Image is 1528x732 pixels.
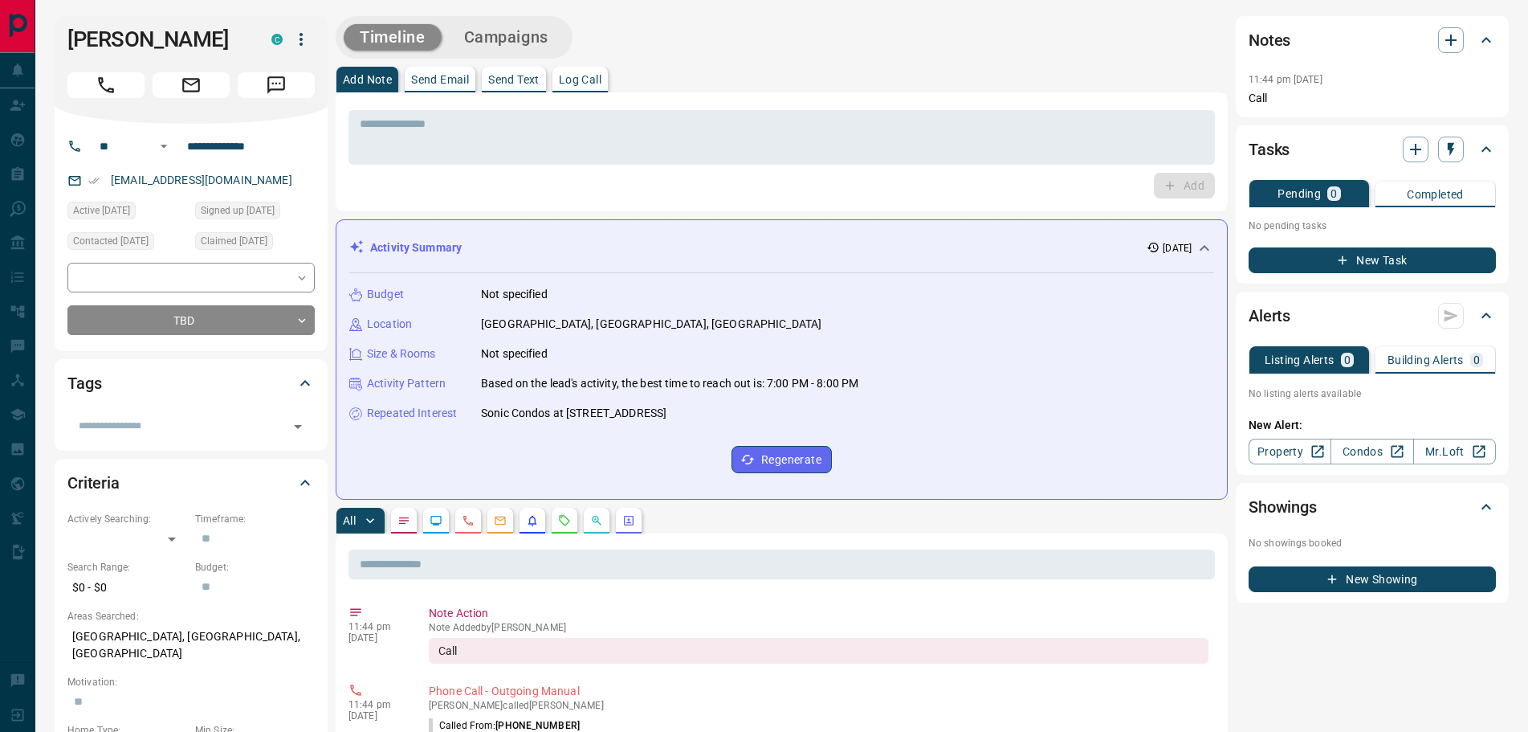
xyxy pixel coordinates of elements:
p: Add Note [343,74,392,85]
button: Open [154,137,173,156]
p: Completed [1407,189,1464,200]
div: Wed Aug 13 2025 [195,232,315,255]
svg: Calls [462,514,475,527]
p: Not specified [481,346,548,362]
div: Wed Aug 13 2025 [67,202,187,224]
p: Motivation: [67,675,315,689]
p: 0 [1344,354,1351,366]
p: [GEOGRAPHIC_DATA], [GEOGRAPHIC_DATA], [GEOGRAPHIC_DATA] [481,316,821,333]
p: Pending [1277,188,1321,199]
p: Log Call [559,74,601,85]
p: Send Text [488,74,540,85]
h2: Tags [67,370,101,396]
svg: Agent Actions [622,514,635,527]
p: New Alert: [1249,417,1496,434]
button: Open [287,415,309,438]
p: Building Alerts [1387,354,1464,366]
p: Note Action [429,605,1208,622]
div: Tags [67,364,315,403]
p: No pending tasks [1249,214,1496,238]
p: Timeframe: [195,512,315,526]
p: No listing alerts available [1249,386,1496,401]
p: No showings booked [1249,536,1496,550]
p: Budget: [195,560,315,575]
svg: Requests [558,514,571,527]
div: Notes [1249,21,1496,59]
p: Not specified [481,286,548,303]
p: Note Added by [PERSON_NAME] [429,622,1208,633]
span: Claimed [DATE] [201,233,267,249]
div: TBD [67,305,315,335]
span: Call [67,72,145,98]
button: Timeline [344,24,442,51]
svg: Email Verified [88,175,100,186]
a: Condos [1330,439,1413,464]
button: New Task [1249,247,1496,273]
svg: Notes [397,514,410,527]
div: Activity Summary[DATE] [349,233,1214,263]
div: Criteria [67,464,315,502]
p: $0 - $0 [67,575,187,601]
a: [EMAIL_ADDRESS][DOMAIN_NAME] [111,174,292,186]
p: 0 [1473,354,1480,366]
div: Wed Aug 13 2025 [195,202,315,224]
p: 11:44 pm [DATE] [1249,74,1322,85]
p: Activity Summary [370,239,462,256]
div: condos.ca [271,34,283,45]
svg: Listing Alerts [526,514,539,527]
h2: Showings [1249,494,1317,520]
p: 0 [1330,188,1337,199]
svg: Opportunities [590,514,603,527]
p: Location [367,316,412,333]
a: Mr.Loft [1413,439,1496,464]
p: Listing Alerts [1265,354,1334,366]
span: Contacted [DATE] [73,233,149,249]
div: Showings [1249,488,1496,526]
h2: Notes [1249,27,1290,53]
p: Budget [367,286,404,303]
p: Actively Searching: [67,512,187,526]
h1: [PERSON_NAME] [67,27,247,52]
h2: Tasks [1249,137,1290,162]
p: All [343,515,356,526]
p: Sonic Condos at [STREET_ADDRESS] [481,405,666,422]
p: 11:44 pm [348,621,405,632]
p: [DATE] [348,632,405,644]
p: Send Email [411,74,469,85]
p: Activity Pattern [367,375,446,392]
p: 11:44 pm [348,699,405,710]
p: [GEOGRAPHIC_DATA], [GEOGRAPHIC_DATA], [GEOGRAPHIC_DATA] [67,624,315,667]
p: Repeated Interest [367,405,457,422]
div: Wed Aug 13 2025 [67,232,187,255]
p: Based on the lead's activity, the best time to reach out is: 7:00 PM - 8:00 PM [481,375,858,392]
h2: Alerts [1249,303,1290,329]
p: Size & Rooms [367,346,436,362]
div: Call [429,638,1208,664]
p: Search Range: [67,560,187,575]
span: [PHONE_NUMBER] [495,720,580,731]
a: Property [1249,439,1331,464]
p: Phone Call - Outgoing Manual [429,683,1208,700]
svg: Lead Browsing Activity [430,514,442,527]
p: [DATE] [1163,241,1192,256]
span: Active [DATE] [73,202,130,219]
p: [DATE] [348,710,405,722]
button: New Showing [1249,566,1496,592]
span: Email [153,72,230,98]
button: Campaigns [448,24,564,51]
button: Regenerate [731,446,832,473]
svg: Emails [494,514,507,527]
div: Tasks [1249,130,1496,169]
span: Signed up [DATE] [201,202,275,219]
p: Call [1249,90,1496,107]
h2: Criteria [67,470,120,496]
p: [PERSON_NAME] called [PERSON_NAME] [429,700,1208,711]
span: Message [238,72,315,98]
p: Areas Searched: [67,609,315,624]
div: Alerts [1249,296,1496,335]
